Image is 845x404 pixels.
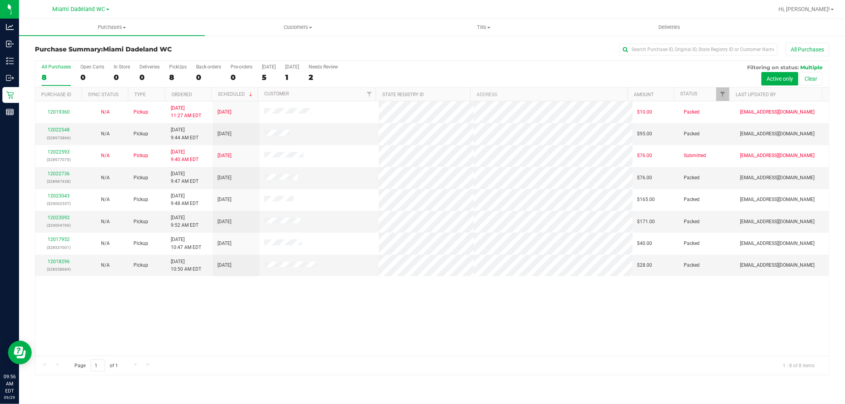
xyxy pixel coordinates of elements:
[48,215,70,220] a: 12023092
[114,64,130,70] div: In Store
[391,19,576,36] a: Tills
[4,373,15,395] p: 09:56 AM EDT
[101,240,110,247] button: N/A
[637,152,652,159] span: $76.00
[171,126,198,141] span: [DATE] 9:44 AM EDT
[648,24,691,31] span: Deliveries
[171,258,201,273] span: [DATE] 10:50 AM EDT
[6,74,14,82] inline-svg: Outbound
[684,174,700,182] span: Packed
[684,262,700,269] span: Packed
[40,200,77,207] p: (329002557)
[40,156,77,163] p: (328977075)
[171,104,201,119] span: [DATE] 11:27 AM EDT
[217,196,231,203] span: [DATE]
[684,240,700,247] span: Packed
[48,237,70,242] a: 12017952
[171,192,198,207] span: [DATE] 9:48 AM EDT
[114,73,130,82] div: 0
[101,153,110,158] span: Not Applicable
[8,341,32,364] iframe: Resource center
[19,19,205,36] a: Purchases
[101,218,110,226] button: N/A
[101,109,110,115] span: Not Applicable
[217,218,231,226] span: [DATE]
[776,359,821,371] span: 1 - 8 of 8 items
[6,57,14,65] inline-svg: Inventory
[101,262,110,269] button: N/A
[134,152,148,159] span: Pickup
[799,72,822,85] button: Clear
[217,174,231,182] span: [DATE]
[761,72,798,85] button: Active only
[48,127,70,133] a: 12022548
[285,64,299,70] div: [DATE]
[103,46,172,53] span: Miami Dadeland WC
[684,130,700,138] span: Packed
[231,64,252,70] div: Pre-orders
[217,152,231,159] span: [DATE]
[637,218,655,226] span: $171.00
[101,174,110,182] button: N/A
[637,196,655,203] span: $165.00
[196,73,221,82] div: 0
[740,196,814,203] span: [EMAIL_ADDRESS][DOMAIN_NAME]
[134,218,148,226] span: Pickup
[80,64,104,70] div: Open Carts
[264,91,289,97] a: Customer
[217,108,231,116] span: [DATE]
[134,92,146,97] a: Type
[576,19,762,36] a: Deliveries
[800,64,822,70] span: Multiple
[684,152,706,159] span: Submitted
[637,262,652,269] span: $28.00
[80,73,104,82] div: 0
[101,196,110,203] button: N/A
[6,108,14,116] inline-svg: Reports
[101,108,110,116] button: N/A
[778,6,830,12] span: Hi, [PERSON_NAME]!
[196,64,221,70] div: Back-orders
[91,359,105,372] input: 1
[40,178,77,185] p: (328987658)
[42,64,71,70] div: All Purchases
[171,214,198,229] span: [DATE] 9:52 AM EDT
[139,64,160,70] div: Deliveries
[262,73,276,82] div: 5
[740,152,814,159] span: [EMAIL_ADDRESS][DOMAIN_NAME]
[309,64,338,70] div: Needs Review
[382,92,424,97] a: State Registry ID
[101,197,110,202] span: Not Applicable
[134,196,148,203] span: Pickup
[101,241,110,246] span: Not Applicable
[740,174,814,182] span: [EMAIL_ADDRESS][DOMAIN_NAME]
[172,92,192,97] a: Ordered
[740,218,814,226] span: [EMAIL_ADDRESS][DOMAIN_NAME]
[171,170,198,185] span: [DATE] 9:47 AM EDT
[53,6,105,13] span: Miami Dadeland WC
[637,174,652,182] span: $76.00
[48,193,70,199] a: 12023043
[134,108,148,116] span: Pickup
[6,40,14,48] inline-svg: Inbound
[40,134,77,142] p: (328973866)
[48,259,70,264] a: 12018296
[637,240,652,247] span: $40.00
[101,130,110,138] button: N/A
[786,43,829,56] button: All Purchases
[4,395,15,400] p: 09/29
[231,73,252,82] div: 0
[6,23,14,31] inline-svg: Analytics
[637,130,652,138] span: $95.00
[736,92,776,97] a: Last Updated By
[139,73,160,82] div: 0
[171,148,198,163] span: [DATE] 9:40 AM EDT
[169,73,187,82] div: 8
[101,175,110,180] span: Not Applicable
[48,171,70,176] a: 12022736
[48,149,70,155] a: 12022593
[101,262,110,268] span: Not Applicable
[205,19,391,36] a: Customers
[134,130,148,138] span: Pickup
[740,130,814,138] span: [EMAIL_ADDRESS][DOMAIN_NAME]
